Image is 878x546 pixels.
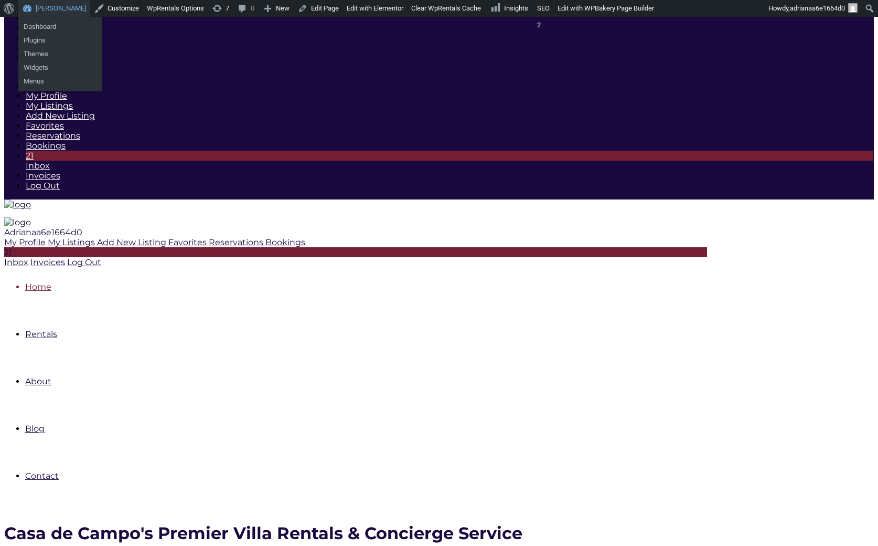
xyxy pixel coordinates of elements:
a: Reservations [26,131,80,141]
a: Add New Listing [97,237,166,247]
a: Favorites [168,237,207,247]
a: Rentals [25,329,57,339]
span: adrianaa6e1664d0 [790,4,845,12]
a: Contact [25,471,59,481]
a: Home [25,282,51,292]
a: 21 Inbox [4,247,707,267]
a: Bookings [26,141,66,151]
span: SEO [537,4,550,12]
h1: Casa de Campo's Premier Villa Rentals & Concierge Service [4,523,691,543]
a: 21Inbox [26,151,873,171]
a: Widgets [18,61,102,75]
div: 21 [26,151,873,161]
a: Invoices [30,257,65,267]
a: My Listings [48,237,95,247]
ul: Marlene Saiz [18,44,102,91]
div: 2 [537,17,550,34]
ul: Marlene Saiz [18,17,102,50]
a: Themes [18,47,102,61]
span: Edit with Elementor [347,4,403,12]
a: Blog [25,424,45,434]
a: About [25,376,51,386]
a: Log Out [26,181,60,191]
img: logo [4,217,31,227]
span: Adrianaa6e1664d0 [4,227,82,237]
a: Log Out [67,257,101,267]
a: Menus [18,75,102,88]
a: Plugins [18,34,102,47]
a: My Profile [4,237,46,247]
span: Insights [504,4,528,12]
a: Invoices [26,171,60,181]
a: My Listings [26,101,73,111]
div: 21 [4,247,707,257]
a: Bookings [265,237,305,247]
a: Reservations [209,237,263,247]
a: Dashboard [18,20,102,34]
img: logo [4,199,31,209]
a: Add New Listing [26,111,95,121]
a: My Profile [26,91,67,101]
a: Favorites [26,121,64,131]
